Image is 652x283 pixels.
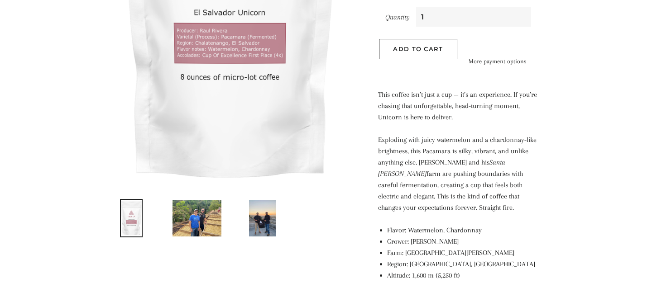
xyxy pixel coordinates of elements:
button: Add to Cart [379,39,457,59]
span: Altitude: 1,600 m (5,250 ft) [387,271,460,279]
i: Santa [PERSON_NAME] [378,158,505,178]
span: Region: [GEOGRAPHIC_DATA], [GEOGRAPHIC_DATA] [387,260,535,268]
img: El Salvador Unicorn – Pacamara Fermented (Chalatenango, El Salvador) [172,199,222,237]
a: More payment options [462,57,533,66]
img: El Salvador Unicorn – Pacamara Fermented (Chalatenango, El Salvador) [248,199,278,237]
span: Farm: [GEOGRAPHIC_DATA][PERSON_NAME] [387,249,514,257]
span: Grower: [PERSON_NAME] [387,237,459,245]
img: El Salvador Unicorn – Pacamara Fermented (Chalatenango, El Salvador) [120,199,143,237]
span: This coffee isn’t just a cup — it’s an experience. If you’re chasing that unforgettable, head-tur... [378,90,537,121]
span: Exploding with juicy watermelon and a chardonnay-like brightness, this Pacamara is silky, vibrant... [378,136,537,212]
span: Flavor: Watermelon, Chardonnay [387,226,482,234]
label: Quantity [385,12,410,23]
span: Add to Cart [393,45,443,52]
